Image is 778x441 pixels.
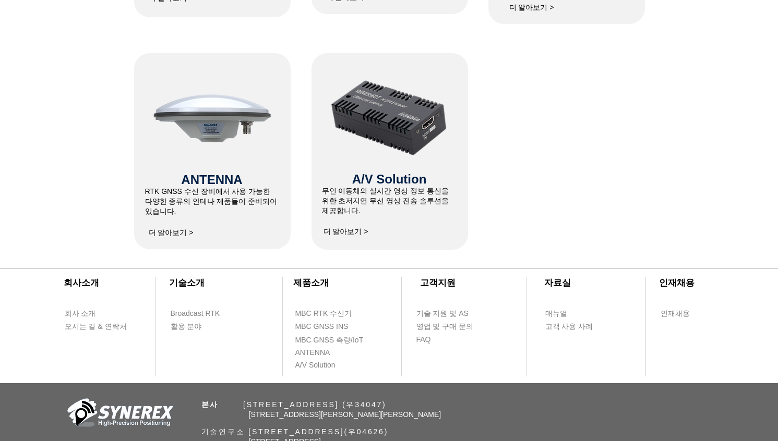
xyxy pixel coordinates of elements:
span: ANTENNA [181,173,242,187]
a: 고객 사용 사례 [545,320,605,333]
img: WiMi5560T_5.png [328,70,450,166]
span: ​자료실 [544,278,571,288]
span: 회사 소개 [65,309,96,319]
span: 인재채용 [661,309,690,319]
span: ​인재채용 [659,278,695,288]
span: 영업 및 구매 문의 [416,322,474,332]
a: 매뉴얼 [545,307,605,320]
span: A/V Solution [352,172,427,186]
img: at340-1.png [150,53,275,178]
iframe: Wix Chat [658,396,778,441]
span: Broadcast RTK [171,309,220,319]
a: MBC GNSS 측량/IoT [295,334,386,347]
span: 기술 지원 및 AS [416,309,469,319]
a: 인재채용 [660,307,710,320]
span: 더 알아보기 > [149,228,194,238]
a: 영업 및 구매 문의 [416,320,476,333]
a: FAQ [416,333,476,346]
a: MBC RTK 수신기 [295,307,373,320]
span: 더 알아보기 > [324,227,368,237]
span: ANTENNA [295,348,330,358]
span: ​고객지원 [420,278,456,288]
span: 기술연구소 [STREET_ADDRESS](우04626) [201,427,389,436]
span: A/V Solution [295,360,336,371]
span: 고객 사용 사례 [545,322,593,332]
span: 매뉴얼 [545,309,567,319]
a: Broadcast RTK [170,307,230,320]
span: MBC RTK 수신기 [295,309,352,319]
a: 회사 소개 [64,307,124,320]
span: FAQ [416,335,431,345]
span: ​무인 이동체의 실시간 영상 정보 통신을 위한 초저지연 무선 영상 전송 솔루션을 제공합니다. [322,187,449,215]
a: 더 알아보기 > [145,223,197,243]
span: 본사 [201,400,219,409]
a: 기술 지원 및 AS [416,307,494,320]
span: 더 알아보기 > [509,3,554,13]
a: 오시는 길 & 연락처 [64,320,135,333]
span: MBC GNSS INS [295,322,349,332]
a: ANTENNA [295,346,355,359]
span: ​제품소개 [293,278,329,288]
a: A/V Solution [295,359,355,372]
span: ​기술소개 [169,278,205,288]
span: 활용 분야 [171,322,202,332]
span: ​ [STREET_ADDRESS] (우34047) [201,400,387,409]
span: 오시는 길 & 연락처 [65,322,127,332]
a: 활용 분야 [170,320,230,333]
span: [STREET_ADDRESS][PERSON_NAME][PERSON_NAME] [249,410,441,419]
span: RTK GNSS 수신 장비에서 사용 가능한 다양한 종류의 안테나 제품들이 준비되어 있습니다. [145,187,278,215]
span: MBC GNSS 측량/IoT [295,335,364,346]
span: ​회사소개 [64,278,99,288]
a: 더 알아보기 > [320,222,372,242]
a: MBC GNSS INS [295,320,360,333]
img: 회사_로고-removebg-preview.png [62,397,176,431]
